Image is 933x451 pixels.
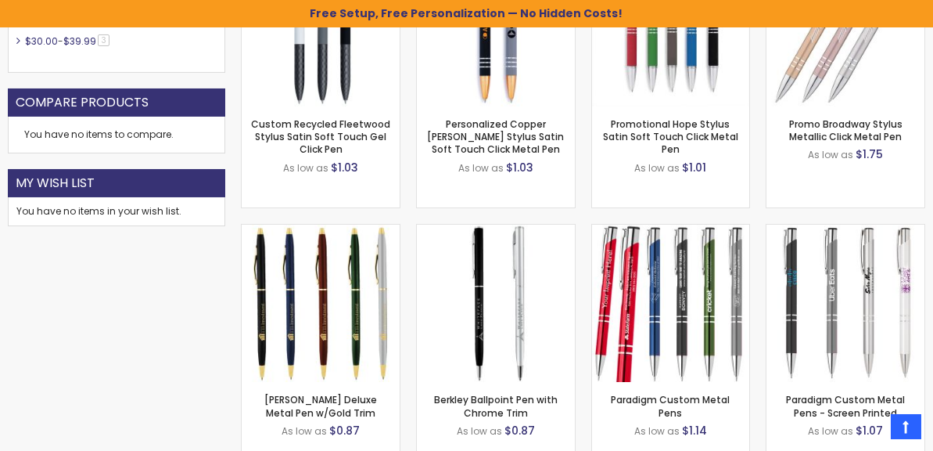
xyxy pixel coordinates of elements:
[506,160,533,175] span: $1.03
[592,225,750,383] img: Paradigm Plus Custom Metal Pens
[98,34,109,46] span: 3
[427,117,564,156] a: Personalized Copper [PERSON_NAME] Stylus Satin Soft Touch Click Metal Pen
[856,146,883,162] span: $1.75
[603,117,738,156] a: Promotional Hope Stylus Satin Soft Touch Click Metal Pen
[682,160,706,175] span: $1.01
[417,225,575,383] img: Berkley Ballpoint Pen with Chrome Trim
[242,225,400,383] img: Cooper Deluxe Metal Pen w/Gold Trim
[808,424,853,438] span: As low as
[25,34,58,48] span: $30.00
[786,393,905,419] a: Paradigm Custom Metal Pens - Screen Printed
[611,393,730,419] a: Paradigm Custom Metal Pens
[457,424,502,438] span: As low as
[891,414,921,439] a: Top
[251,117,390,156] a: Custom Recycled Fleetwood Stylus Satin Soft Touch Gel Click Pen
[282,424,327,438] span: As low as
[634,424,680,438] span: As low as
[63,34,96,48] span: $39.99
[16,205,217,218] div: You have no items in your wish list.
[592,224,750,237] a: Paradigm Plus Custom Metal Pens
[8,117,225,153] div: You have no items to compare.
[417,224,575,237] a: Berkley Ballpoint Pen with Chrome Trim
[682,423,707,438] span: $1.14
[283,161,328,175] span: As low as
[458,161,504,175] span: As low as
[789,117,902,143] a: Promo Broadway Stylus Metallic Click Metal Pen
[16,94,149,111] strong: Compare Products
[264,393,377,419] a: [PERSON_NAME] Deluxe Metal Pen w/Gold Trim
[242,224,400,237] a: Cooper Deluxe Metal Pen w/Gold Trim
[331,160,358,175] span: $1.03
[766,224,924,237] a: Paradigm Custom Metal Pens - Screen Printed
[856,423,883,438] span: $1.07
[329,423,360,438] span: $0.87
[808,148,853,161] span: As low as
[16,175,95,192] strong: My Wish List
[504,423,535,438] span: $0.87
[766,225,924,383] img: Paradigm Custom Metal Pens - Screen Printed
[21,34,115,48] a: $30.00-$39.993
[634,161,680,175] span: As low as
[434,393,558,419] a: Berkley Ballpoint Pen with Chrome Trim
